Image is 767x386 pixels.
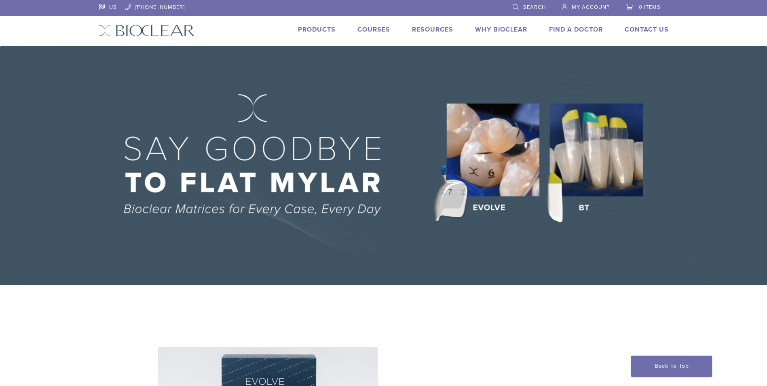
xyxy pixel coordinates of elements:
[572,4,610,11] span: My Account
[475,25,527,34] a: Why Bioclear
[639,4,661,11] span: 0 items
[357,25,390,34] a: Courses
[523,4,546,11] span: Search
[99,25,194,36] img: Bioclear
[625,25,669,34] a: Contact Us
[298,25,336,34] a: Products
[549,25,603,34] a: Find A Doctor
[631,356,712,377] a: Back To Top
[412,25,453,34] a: Resources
